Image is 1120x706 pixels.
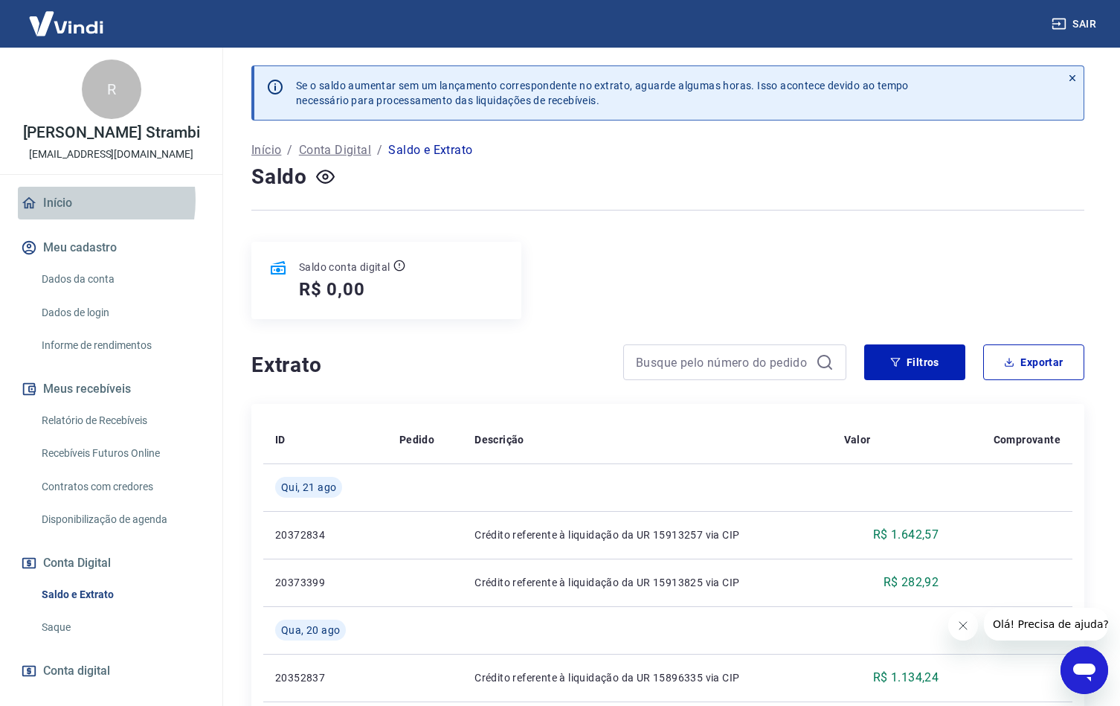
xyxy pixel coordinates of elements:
p: Saldo e Extrato [388,141,472,159]
iframe: Botão para abrir a janela de mensagens [1061,646,1108,694]
iframe: Mensagem da empresa [984,608,1108,641]
h4: Extrato [251,350,605,380]
button: Filtros [864,344,965,380]
p: ID [275,432,286,447]
a: Disponibilização de agenda [36,504,205,535]
a: Relatório de Recebíveis [36,405,205,436]
p: Crédito referente à liquidação da UR 15896335 via CIP [474,670,820,685]
a: Informe de rendimentos [36,330,205,361]
p: Pedido [399,432,434,447]
div: R [82,60,141,119]
p: Comprovante [994,432,1061,447]
a: Contratos com credores [36,472,205,502]
span: Olá! Precisa de ajuda? [9,10,125,22]
p: [PERSON_NAME] Strambi [23,125,200,141]
button: Meus recebíveis [18,373,205,405]
p: Se o saldo aumentar sem um lançamento correspondente no extrato, aguarde algumas horas. Isso acon... [296,78,909,108]
a: Início [18,187,205,219]
p: [EMAIL_ADDRESS][DOMAIN_NAME] [29,147,193,162]
img: Vindi [18,1,115,46]
button: Meu cadastro [18,231,205,264]
a: Conta Digital [299,141,371,159]
a: Conta digital [18,655,205,687]
span: Qua, 20 ago [281,623,340,638]
p: Saldo conta digital [299,260,390,275]
p: Descrição [474,432,524,447]
button: Conta Digital [18,547,205,580]
p: Valor [844,432,871,447]
a: Início [251,141,281,159]
h4: Saldo [251,162,307,192]
span: Conta digital [43,661,110,681]
a: Recebíveis Futuros Online [36,438,205,469]
iframe: Fechar mensagem [948,611,978,641]
p: R$ 1.642,57 [873,526,939,544]
a: Saldo e Extrato [36,580,205,610]
p: / [287,141,292,159]
p: R$ 1.134,24 [873,669,939,687]
p: 20352837 [275,670,376,685]
p: 20372834 [275,527,376,542]
p: 20373399 [275,575,376,590]
span: Qui, 21 ago [281,480,336,495]
button: Exportar [983,344,1084,380]
input: Busque pelo número do pedido [636,351,810,373]
h5: R$ 0,00 [299,277,365,301]
p: / [377,141,382,159]
p: Crédito referente à liquidação da UR 15913257 via CIP [474,527,820,542]
a: Saque [36,612,205,643]
p: R$ 282,92 [884,574,939,591]
a: Dados de login [36,298,205,328]
p: Crédito referente à liquidação da UR 15913825 via CIP [474,575,820,590]
button: Sair [1049,10,1102,38]
a: Dados da conta [36,264,205,295]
